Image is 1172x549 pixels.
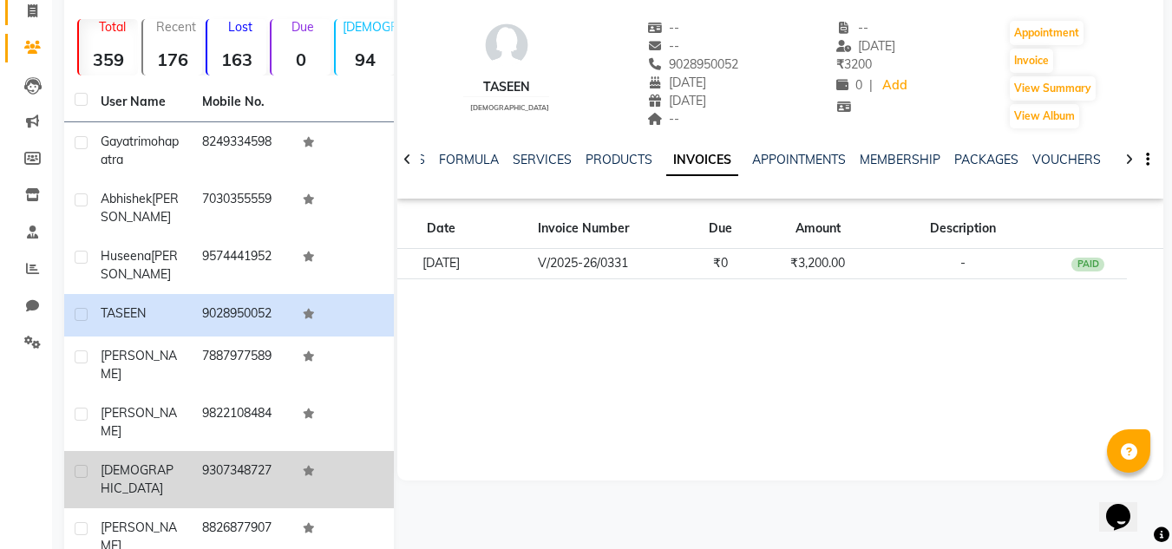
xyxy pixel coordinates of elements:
[1032,152,1101,167] a: VOUCHERS
[101,248,151,264] span: huseena
[101,305,146,321] span: TASEEN
[836,56,872,72] span: 3200
[1099,480,1155,532] iframe: chat widget
[836,77,862,93] span: 0
[647,56,739,72] span: 9028950052
[752,152,846,167] a: APPOINTMENTS
[275,19,331,35] p: Due
[1010,104,1079,128] button: View Album
[666,145,738,176] a: INVOICES
[1010,49,1053,73] button: Invoice
[954,152,1018,167] a: PACKAGES
[869,76,873,95] span: |
[647,75,707,90] span: [DATE]
[150,19,202,35] p: Recent
[760,209,876,249] th: Amount
[880,74,910,98] a: Add
[682,209,760,249] th: Due
[336,49,395,70] strong: 94
[86,19,138,35] p: Total
[876,209,1050,249] th: Description
[1010,21,1084,45] button: Appointment
[485,209,682,249] th: Invoice Number
[760,249,876,279] td: ₹3,200.00
[481,19,533,71] img: avatar
[101,348,177,382] span: [PERSON_NAME]
[343,19,395,35] p: [DEMOGRAPHIC_DATA]
[192,394,293,451] td: 9822108484
[101,134,141,149] span: gayatri
[101,405,177,439] span: [PERSON_NAME]
[79,49,138,70] strong: 359
[513,152,572,167] a: SERVICES
[90,82,192,122] th: User Name
[272,49,331,70] strong: 0
[836,56,844,72] span: ₹
[647,38,680,54] span: --
[192,451,293,508] td: 9307348727
[836,20,869,36] span: --
[192,294,293,337] td: 9028950052
[143,49,202,70] strong: 176
[192,237,293,294] td: 9574441952
[192,122,293,180] td: 8249334598
[647,111,680,127] span: --
[485,249,682,279] td: V/2025-26/0331
[439,152,499,167] a: FORMULA
[860,152,940,167] a: MEMBERSHIP
[463,78,549,96] div: TASEEN
[1010,76,1096,101] button: View Summary
[397,209,484,249] th: Date
[470,103,549,112] span: [DEMOGRAPHIC_DATA]
[397,249,484,279] td: [DATE]
[101,191,152,206] span: abhishek
[960,255,966,271] span: -
[647,93,707,108] span: [DATE]
[1071,258,1104,271] div: PAID
[647,20,680,36] span: --
[207,49,266,70] strong: 163
[192,82,293,122] th: Mobile No.
[192,180,293,237] td: 7030355559
[586,152,652,167] a: PRODUCTS
[836,38,896,54] span: [DATE]
[101,462,174,496] span: [DEMOGRAPHIC_DATA]
[682,249,760,279] td: ₹0
[192,337,293,394] td: 7887977589
[214,19,266,35] p: Lost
